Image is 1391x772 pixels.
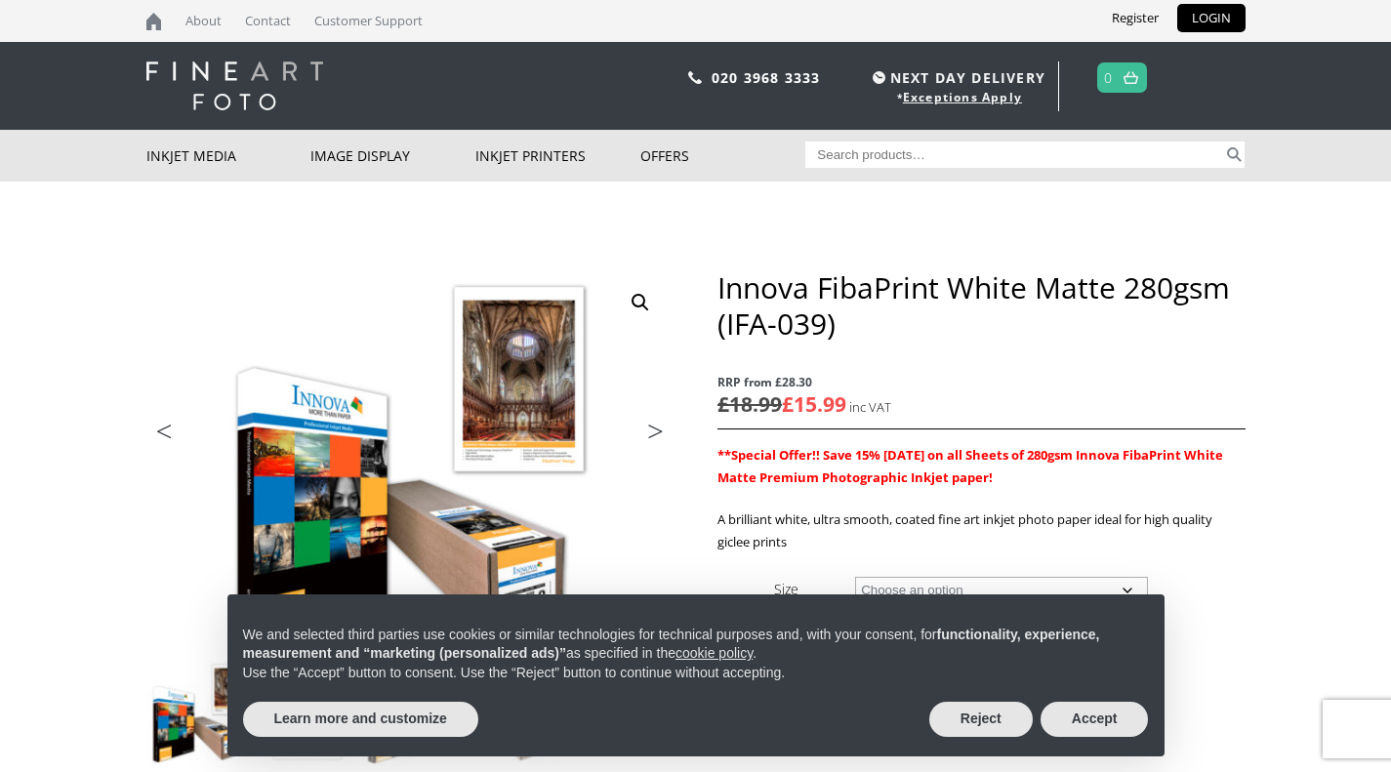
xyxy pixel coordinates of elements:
img: logo-white.svg [146,61,323,110]
strong: functionality, experience, measurement and “marketing (personalized ads)” [243,627,1100,662]
h1: Innova FibaPrint White Matte 280gsm (IFA-039) [717,269,1245,342]
a: Image Display [310,130,475,182]
p: A brilliant white, ultra smooth, coated fine art inkjet photo paper ideal for high quality giclee... [717,508,1245,553]
bdi: 15.99 [782,390,846,418]
bdi: 18.99 [717,390,782,418]
a: View full-screen image gallery [623,285,658,320]
img: time.svg [873,71,885,84]
a: 020 3968 3333 [712,68,821,87]
a: LOGIN [1177,4,1246,32]
a: Inkjet Printers [475,130,640,182]
span: £ [782,390,794,418]
input: Search products… [805,142,1223,168]
a: 0 [1104,63,1113,92]
img: phone.svg [688,71,702,84]
span: £ [717,390,729,418]
img: Innova FibaPrint White Matte 280gsm (IFA-039) [146,269,674,659]
span: NEXT DAY DELIVERY [868,66,1045,89]
a: Exceptions Apply [903,89,1022,105]
img: Innova FibaPrint White Matte 280gsm (IFA-039) [147,660,253,765]
span: RRP from £28.30 [717,371,1245,393]
span: **Special Offer!! Save 15% [DATE] on all Sheets of 280gsm Innova FibaPrint White Matte Premium Ph... [717,446,1223,486]
img: basket.svg [1124,71,1138,84]
p: We and selected third parties use cookies or similar technologies for technical purposes and, wit... [243,626,1149,664]
button: Learn more and customize [243,702,478,737]
button: Accept [1041,702,1149,737]
button: Reject [929,702,1033,737]
a: cookie policy [675,645,753,661]
a: Register [1097,4,1173,32]
a: Offers [640,130,805,182]
button: Search [1223,142,1246,168]
p: Use the “Accept” button to consent. Use the “Reject” button to continue without accepting. [243,664,1149,683]
div: Notice [212,579,1180,772]
a: Inkjet Media [146,130,311,182]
